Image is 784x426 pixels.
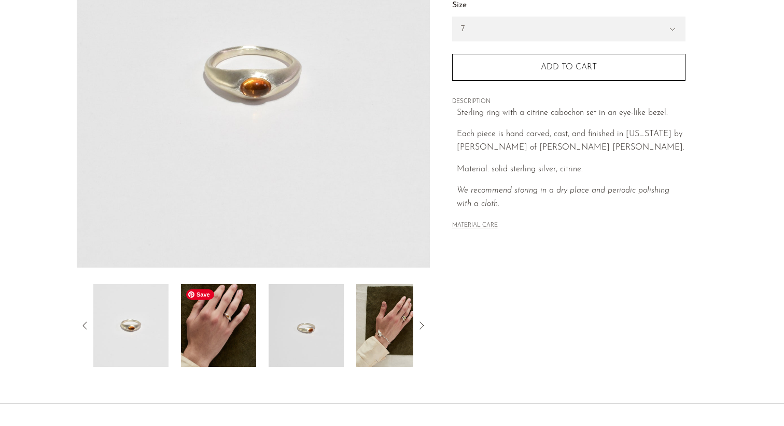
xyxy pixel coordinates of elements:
p: Material: solid sterling silver, citrine. [457,163,685,177]
span: Save [186,289,214,300]
span: DESCRIPTION [452,97,685,107]
img: Citrine Ellipse Ring [93,284,169,367]
img: Citrine Ellipse Ring [356,284,431,367]
img: Citrine Ellipse Ring [181,284,256,367]
span: Add to cart [541,63,597,72]
i: We recommend storing in a dry place and periodic polishing with a cloth. [457,186,669,208]
img: Citrine Ellipse Ring [269,284,344,367]
button: Add to cart [452,54,685,81]
p: Sterling ring with a citrine cabochon set in an eye-like bezel. [457,107,685,120]
p: Each piece is hand carved, cast, and finished in [US_STATE] by [PERSON_NAME] of [PERSON_NAME] [PE... [457,128,685,154]
button: MATERIAL CARE [452,222,498,230]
